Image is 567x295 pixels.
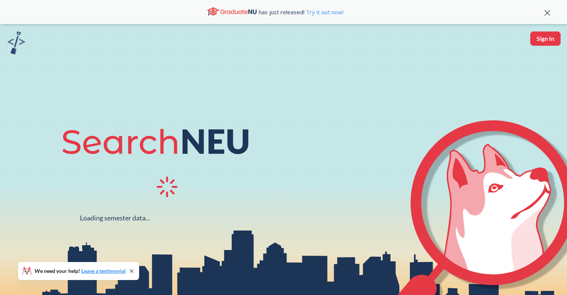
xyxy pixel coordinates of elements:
[530,31,561,46] button: Sign In
[80,214,150,222] div: Loading semester data...
[34,268,126,274] span: We need your help!
[304,8,343,16] a: Try it out now!
[81,268,126,274] a: Leave a testimonial
[7,31,25,57] a: sandbox logo
[259,8,343,16] span: has just released!
[7,31,25,54] img: sandbox logo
